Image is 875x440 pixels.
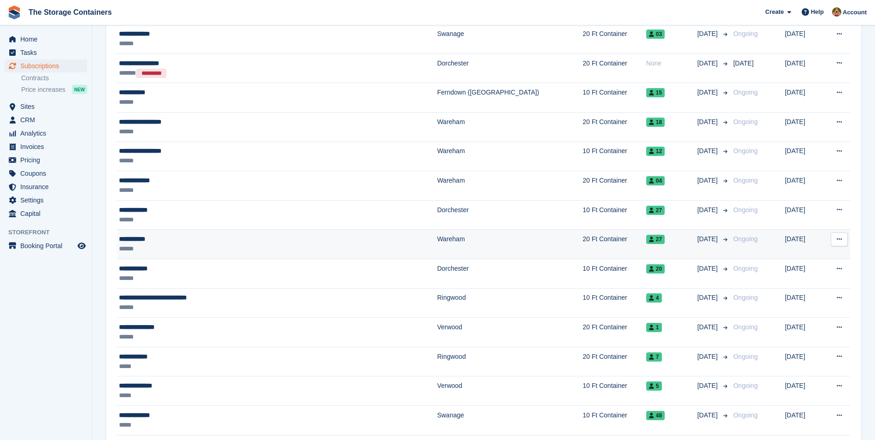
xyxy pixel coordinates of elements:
[437,318,583,347] td: Verwood
[20,207,76,220] span: Capital
[733,118,758,125] span: Ongoing
[646,381,662,391] span: 5
[20,140,76,153] span: Invoices
[5,194,87,207] a: menu
[733,294,758,301] span: Ongoing
[733,147,758,155] span: Ongoing
[583,112,646,142] td: 20 Ft Container
[437,200,583,230] td: Dorchester
[843,8,867,17] span: Account
[437,54,583,83] td: Dorchester
[646,206,665,215] span: 27
[646,59,697,68] div: None
[437,230,583,259] td: Wareham
[697,88,720,97] span: [DATE]
[697,59,720,68] span: [DATE]
[785,83,822,113] td: [DATE]
[583,142,646,171] td: 10 Ft Container
[583,405,646,435] td: 10 Ft Container
[646,411,665,420] span: 48
[697,146,720,156] span: [DATE]
[437,142,583,171] td: Wareham
[20,194,76,207] span: Settings
[8,228,92,237] span: Storefront
[785,347,822,376] td: [DATE]
[21,85,65,94] span: Price increases
[733,265,758,272] span: Ongoing
[72,85,87,94] div: NEW
[733,235,758,243] span: Ongoing
[437,259,583,288] td: Dorchester
[20,127,76,140] span: Analytics
[697,234,720,244] span: [DATE]
[583,347,646,376] td: 20 Ft Container
[437,24,583,54] td: Swanage
[20,180,76,193] span: Insurance
[20,100,76,113] span: Sites
[5,59,87,72] a: menu
[646,147,665,156] span: 12
[697,352,720,362] span: [DATE]
[733,59,754,67] span: [DATE]
[785,24,822,54] td: [DATE]
[733,30,758,37] span: Ongoing
[733,89,758,96] span: Ongoing
[437,288,583,318] td: Ringwood
[5,180,87,193] a: menu
[785,376,822,406] td: [DATE]
[21,74,87,83] a: Contracts
[697,205,720,215] span: [DATE]
[697,176,720,185] span: [DATE]
[646,352,662,362] span: 7
[437,171,583,201] td: Wareham
[5,113,87,126] a: menu
[76,240,87,251] a: Preview store
[583,288,646,318] td: 10 Ft Container
[583,230,646,259] td: 20 Ft Container
[20,59,76,72] span: Subscriptions
[733,323,758,331] span: Ongoing
[583,83,646,113] td: 10 Ft Container
[646,264,665,274] span: 20
[5,140,87,153] a: menu
[5,100,87,113] a: menu
[785,54,822,83] td: [DATE]
[583,171,646,201] td: 20 Ft Container
[785,112,822,142] td: [DATE]
[785,405,822,435] td: [DATE]
[733,177,758,184] span: Ongoing
[785,288,822,318] td: [DATE]
[832,7,841,17] img: Kirsty Simpson
[697,29,720,39] span: [DATE]
[437,376,583,406] td: Verwood
[785,142,822,171] td: [DATE]
[765,7,784,17] span: Create
[646,176,665,185] span: 04
[697,264,720,274] span: [DATE]
[20,46,76,59] span: Tasks
[5,167,87,180] a: menu
[697,322,720,332] span: [DATE]
[785,171,822,201] td: [DATE]
[785,200,822,230] td: [DATE]
[733,353,758,360] span: Ongoing
[697,381,720,391] span: [DATE]
[5,239,87,252] a: menu
[20,113,76,126] span: CRM
[733,206,758,214] span: Ongoing
[583,24,646,54] td: 20 Ft Container
[20,154,76,166] span: Pricing
[25,5,115,20] a: The Storage Containers
[646,30,665,39] span: 03
[437,83,583,113] td: Ferndown ([GEOGRAPHIC_DATA])
[646,235,665,244] span: 27
[697,117,720,127] span: [DATE]
[20,33,76,46] span: Home
[583,376,646,406] td: 10 Ft Container
[5,127,87,140] a: menu
[583,318,646,347] td: 20 Ft Container
[785,259,822,288] td: [DATE]
[5,207,87,220] a: menu
[5,33,87,46] a: menu
[437,347,583,376] td: Ringwood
